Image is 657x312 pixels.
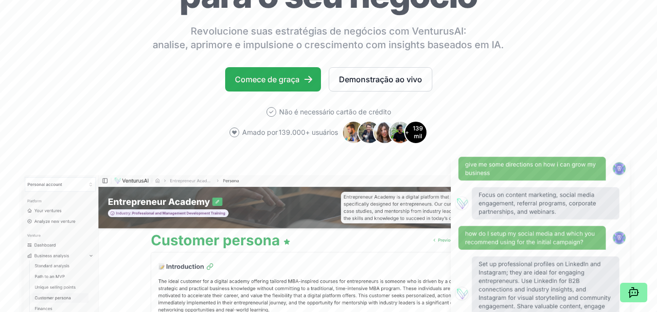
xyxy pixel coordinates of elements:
img: Avatar 1 [342,121,365,144]
img: Avatar 2 [357,121,381,144]
img: Avatar 4 [389,121,412,144]
img: Avatar 3 [373,121,396,144]
font: Comece de graça [235,74,300,84]
a: Demonstração ao vivo [329,67,432,92]
a: Comece de graça [225,67,321,92]
font: Demonstração ao vivo [339,74,422,84]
